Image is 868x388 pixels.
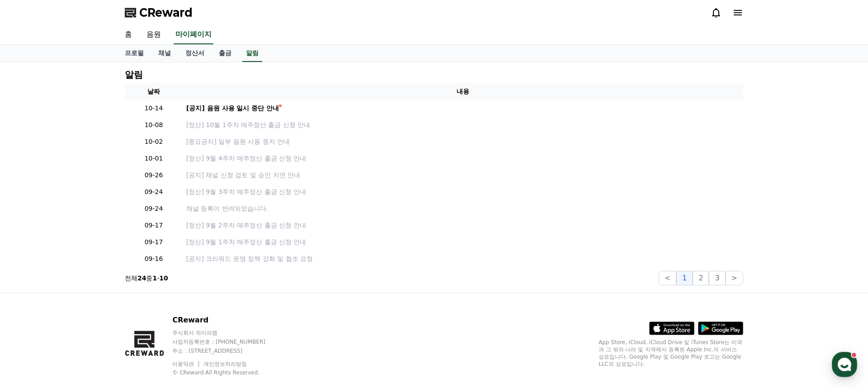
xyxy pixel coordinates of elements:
[137,274,146,282] strong: 24
[60,287,117,309] a: 대화
[125,70,143,80] h4: 알림
[186,204,740,213] p: 채널 등록이 반려되었습니다.
[128,170,179,180] p: 09-26
[709,271,725,285] button: 3
[128,237,179,247] p: 09-17
[186,187,740,197] a: [정산] 9월 3주차 매주정산 출금 신청 안내
[128,204,179,213] p: 09-24
[174,25,213,44] a: 마이페이지
[125,5,193,20] a: CReward
[186,104,740,113] a: [공지] 음원 사용 일시 중단 안내
[159,274,168,282] strong: 10
[128,221,179,230] p: 09-17
[125,83,183,100] th: 날짜
[128,137,179,147] p: 10-02
[172,347,283,355] p: 주소 : [STREET_ADDRESS]
[117,287,174,309] a: 설정
[599,339,743,368] p: App Store, iCloud, iCloud Drive 및 iTunes Store는 미국과 그 밖의 나라 및 지역에서 등록된 Apple Inc.의 서비스 상표입니다. Goo...
[140,300,151,308] span: 설정
[125,274,168,283] p: 전체 중 -
[152,274,157,282] strong: 1
[726,271,743,285] button: >
[178,45,212,62] a: 정산서
[186,120,740,130] a: [정산] 10월 1주차 매주정산 출금 신청 안내
[172,338,283,345] p: 사업자등록번호 : [PHONE_NUMBER]
[659,271,676,285] button: <
[172,369,283,376] p: © CReward All Rights Reserved.
[128,104,179,113] p: 10-14
[183,83,743,100] th: 내용
[118,45,151,62] a: 프로필
[139,5,193,20] span: CReward
[128,254,179,264] p: 09-16
[3,287,60,309] a: 홈
[186,237,740,247] a: [정산] 9월 1주차 매주정산 출금 신청 안내
[172,361,201,367] a: 이용약관
[212,45,239,62] a: 출금
[139,25,168,44] a: 음원
[186,221,740,230] a: [정산] 9월 2주차 매주정산 출금 신청 안내
[186,254,740,264] a: [공지] 크리워드 운영 정책 강화 및 협조 요청
[128,120,179,130] p: 10-08
[186,137,740,147] a: [중요공지] 일부 음원 사용 중지 안내
[242,45,262,62] a: 알림
[151,45,178,62] a: 채널
[186,170,740,180] a: [공지] 채널 신청 검토 및 승인 지연 안내
[172,315,283,326] p: CReward
[128,187,179,197] p: 09-24
[172,329,283,336] p: 주식회사 와이피랩
[83,301,94,308] span: 대화
[186,104,279,113] div: [공지] 음원 사용 일시 중단 안내
[186,154,740,163] a: [정산] 9월 4주차 매주정산 출금 신청 안내
[128,154,179,163] p: 10-01
[203,361,247,367] a: 개인정보처리방침
[28,300,34,308] span: 홈
[693,271,709,285] button: 2
[676,271,693,285] button: 1
[118,25,139,44] a: 홈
